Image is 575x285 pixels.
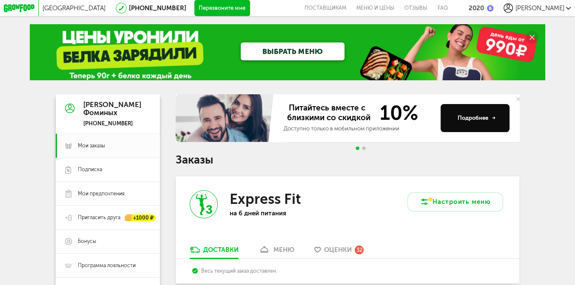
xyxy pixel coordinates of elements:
[56,182,159,206] a: Мои предпочтения
[125,214,156,221] div: +1000 ₽
[56,254,159,277] a: Программа лояльности
[230,190,301,208] h3: Express Fit
[324,246,352,254] span: Оценки
[192,268,503,274] div: Весь текущий заказ доставлен.
[56,206,159,229] a: Пригласить друга +1000 ₽
[254,245,298,258] a: меню
[78,142,105,150] span: Мои заказы
[78,238,96,245] span: Бонусы
[83,101,141,117] div: [PERSON_NAME] Фоминых
[78,190,125,198] span: Мои предпочтения
[241,42,344,60] a: ВЫБРАТЬ МЕНЮ
[362,147,366,150] span: Go to slide 2
[407,192,503,212] button: Настроить меню
[176,94,276,142] img: family-banner.579af9d.jpg
[203,246,239,254] div: Доставки
[230,209,333,217] p: на 6 дней питания
[441,104,510,132] button: Подробнее
[43,4,105,12] span: [GEOGRAPHIC_DATA]
[273,246,294,254] div: меню
[129,4,186,12] a: [PHONE_NUMBER]
[56,158,159,182] a: Подписка
[284,103,374,123] span: Питайтесь вместе с близкими со скидкой
[373,103,418,123] span: 10%
[186,245,243,258] a: Доставки
[487,5,493,11] img: bonus_b.cdccf46.png
[458,114,495,122] div: Подробнее
[78,166,102,173] span: Подписка
[355,245,364,254] div: 32
[356,147,359,150] span: Go to slide 1
[78,214,120,221] span: Пригласить друга
[78,262,136,269] span: Программа лояльности
[176,155,519,165] h1: Заказы
[469,4,484,12] div: 2020
[56,134,159,158] a: Мои заказы
[56,230,159,254] a: Бонусы
[83,120,141,127] div: [PHONE_NUMBER]
[310,245,368,258] a: Оценки 32
[515,4,564,12] span: [PERSON_NAME]
[284,125,434,133] div: Доступно только в мобильном приложении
